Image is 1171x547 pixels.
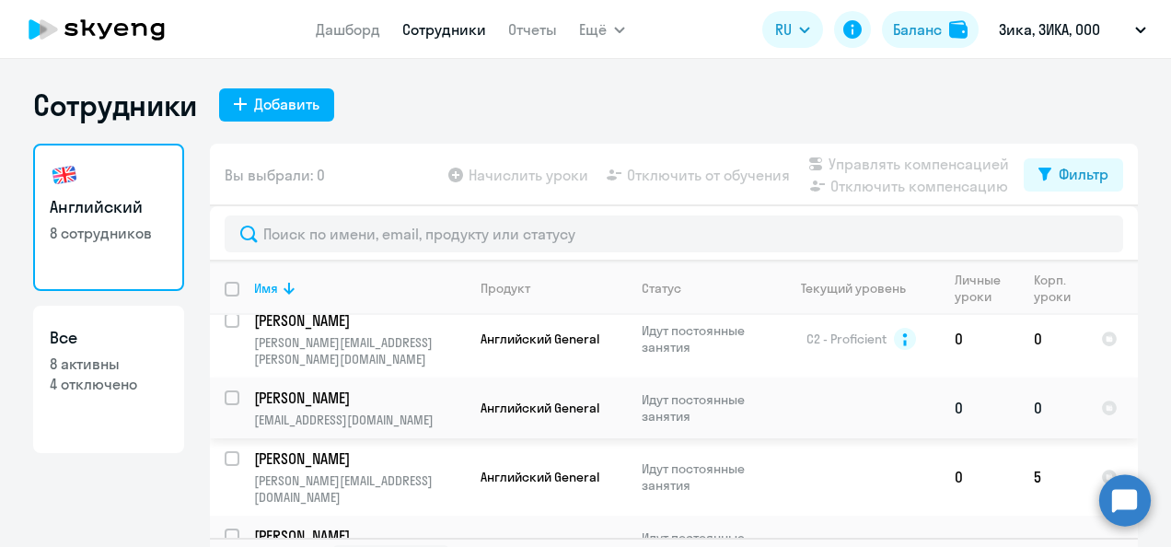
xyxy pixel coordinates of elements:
div: Текущий уровень [801,280,906,297]
div: Корп. уроки [1034,272,1085,305]
div: Имя [254,280,465,297]
a: [PERSON_NAME] [254,448,465,469]
p: [EMAIL_ADDRESS][DOMAIN_NAME] [254,412,465,428]
td: 5 [1019,438,1086,516]
span: Английский General [481,469,599,485]
p: Идут постоянные занятия [642,460,768,494]
a: [PERSON_NAME] [254,526,465,546]
td: 0 [1019,378,1086,438]
button: Ещё [579,11,625,48]
img: english [50,160,79,190]
div: Корп. уроки [1034,272,1073,305]
a: Все8 активны4 отключено [33,306,184,453]
input: Поиск по имени, email, продукту или статусу [225,215,1123,252]
h1: Сотрудники [33,87,197,123]
button: Балансbalance [882,11,979,48]
button: Зика, ЗИКА, ООО [990,7,1155,52]
p: 4 отключено [50,374,168,394]
div: Фильтр [1059,163,1108,185]
div: Баланс [893,18,942,41]
a: Английский8 сотрудников [33,144,184,291]
a: [PERSON_NAME] [254,310,465,331]
td: 0 [940,300,1019,378]
p: [PERSON_NAME] [254,388,462,408]
div: Статус [642,280,681,297]
p: [PERSON_NAME][EMAIL_ADDRESS][DOMAIN_NAME] [254,472,465,506]
div: Продукт [481,280,626,297]
span: Вы выбрали: 0 [225,164,325,186]
p: [PERSON_NAME] [254,448,462,469]
span: RU [775,18,792,41]
p: Зика, ЗИКА, ООО [999,18,1100,41]
td: 0 [940,438,1019,516]
p: 8 активны [50,354,168,374]
button: Фильтр [1024,158,1123,192]
span: C2 - Proficient [806,331,887,347]
a: Дашборд [316,20,380,39]
div: Имя [254,280,278,297]
h3: Английский [50,195,168,219]
p: Идут постоянные занятия [642,322,768,355]
div: Личные уроки [955,272,1018,305]
div: Статус [642,280,768,297]
p: [PERSON_NAME][EMAIL_ADDRESS][PERSON_NAME][DOMAIN_NAME] [254,334,465,367]
button: RU [762,11,823,48]
div: Продукт [481,280,530,297]
td: 0 [940,378,1019,438]
p: 8 сотрудников [50,223,168,243]
a: Отчеты [508,20,557,39]
span: Английский General [481,400,599,416]
p: [PERSON_NAME] [254,310,462,331]
p: [PERSON_NAME] [254,526,462,546]
span: Английский General [481,331,599,347]
div: Добавить [254,93,319,115]
img: balance [949,20,968,39]
h3: Все [50,326,168,350]
button: Добавить [219,88,334,122]
a: Сотрудники [402,20,486,39]
span: Ещё [579,18,607,41]
p: Идут постоянные занятия [642,391,768,425]
td: 0 [1019,300,1086,378]
div: Личные уроки [955,272,1006,305]
a: [PERSON_NAME] [254,388,465,408]
div: Текущий уровень [783,280,939,297]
